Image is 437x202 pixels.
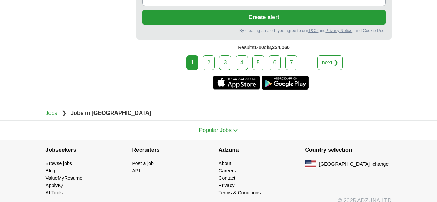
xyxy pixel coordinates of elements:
a: 2 [203,55,215,70]
a: 3 [219,55,231,70]
a: ApplyIQ [46,182,63,188]
a: Careers [219,168,236,173]
a: API [132,168,140,173]
span: ❯ [62,110,66,116]
div: By creating an alert, you agree to our and , and Cookie Use. [142,28,386,34]
a: Post a job [132,161,154,166]
span: 8,234,060 [268,45,290,50]
a: Browse jobs [46,161,72,166]
a: 4 [236,55,248,70]
img: US flag [305,160,316,168]
img: toggle icon [233,129,238,132]
a: Contact [219,175,235,181]
button: Create alert [142,10,386,25]
a: Jobs [46,110,58,116]
span: Popular Jobs [199,127,232,133]
span: [GEOGRAPHIC_DATA] [319,161,370,168]
a: About [219,161,232,166]
a: Get the Android app [262,76,309,90]
a: Blog [46,168,55,173]
div: ... [300,56,314,70]
a: Terms & Conditions [219,190,261,195]
a: 5 [252,55,264,70]
strong: Jobs in [GEOGRAPHIC_DATA] [70,110,151,116]
div: 1 [186,55,198,70]
span: 1-10 [254,45,264,50]
h4: Country selection [305,140,392,160]
a: AI Tools [46,190,63,195]
div: Results of [136,40,392,55]
a: 7 [285,55,297,70]
a: next ❯ [317,55,343,70]
button: change [372,161,389,168]
a: Privacy [219,182,235,188]
a: Privacy Notice [325,28,352,33]
a: 6 [269,55,281,70]
a: T&Cs [308,28,318,33]
a: ValueMyResume [46,175,83,181]
a: Get the iPhone app [213,76,260,90]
